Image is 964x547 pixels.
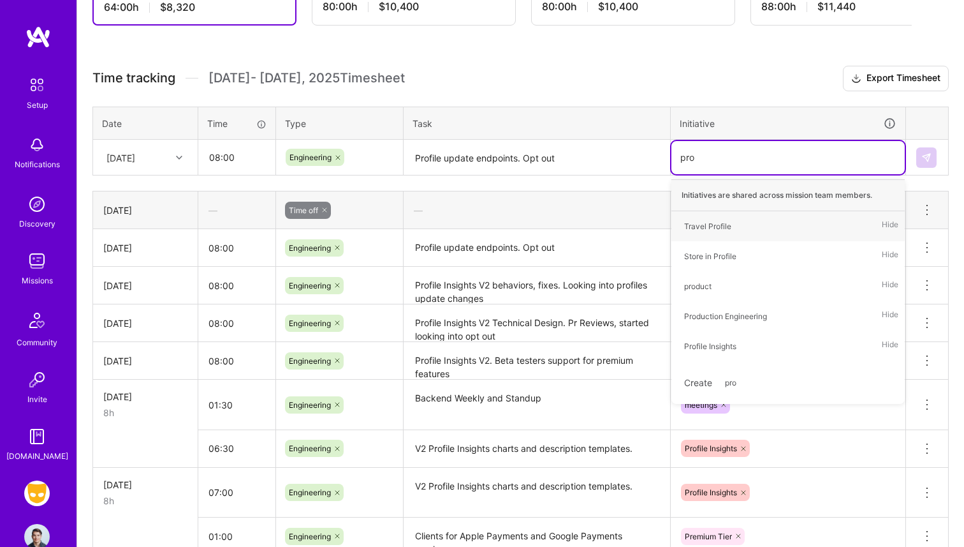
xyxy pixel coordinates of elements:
div: Time [207,117,267,130]
input: HH:MM [198,231,275,265]
textarea: Profile update endpoints. Opt out [405,230,669,266]
a: Grindr: Mobile + BE + Cloud [21,481,53,506]
div: [DATE] [103,241,187,255]
span: Engineering [289,281,331,290]
textarea: Profile Insights V2 Technical Design. Pr Reviews, started looking into opt out [405,306,669,341]
img: logo [26,26,51,49]
div: Profile Insights [684,340,736,353]
div: [DATE] [103,204,187,217]
img: Invite [24,367,50,393]
textarea: Profile update endpoints. Opt out [405,141,669,175]
div: [DATE] [103,354,187,368]
input: HH:MM [198,388,275,422]
div: — [198,193,275,227]
span: Engineering [289,243,331,253]
input: HH:MM [198,431,275,465]
img: guide book [24,424,50,449]
textarea: Backend Weekly and Standup [405,381,669,429]
span: Time off [289,206,318,215]
span: Engineering [289,532,331,541]
span: pro [719,374,743,391]
div: — [671,193,905,227]
span: Hide [882,248,898,265]
div: Discovery [19,217,55,230]
span: Profile Insights [685,488,737,497]
div: [DATE] [103,279,187,292]
input: HH:MM [198,344,275,378]
span: Profile Insights [685,444,737,453]
span: Engineering [289,153,332,162]
span: Hide [882,308,898,325]
div: Missions [22,274,53,287]
div: 64:00 h [104,1,285,14]
input: HH:MM [199,140,275,174]
div: Travel Profile [684,220,731,233]
span: Hide [882,338,898,355]
div: [DOMAIN_NAME] [6,449,68,463]
div: product [684,280,712,293]
span: Time tracking [92,70,175,86]
div: Community [17,336,57,349]
span: meetings [685,400,717,410]
span: Engineering [289,400,331,410]
span: [DATE] - [DATE] , 2025 Timesheet [208,70,405,86]
div: Initiatives are shared across mission team members. [671,179,905,211]
span: Engineering [289,356,331,366]
input: HH:MM [198,269,275,303]
img: setup [24,71,50,98]
span: Hide [882,218,898,235]
img: teamwork [24,248,50,274]
span: Engineering [289,318,331,328]
th: Type [276,107,404,140]
div: — [404,193,670,227]
img: Community [22,305,52,336]
div: Initiative [680,116,896,131]
div: Setup [27,98,48,112]
input: HH:MM [198,306,275,340]
div: Store in Profile [684,250,736,263]
div: [DATE] [103,478,187,491]
textarea: Profile Insights V2 behaviors, fixes. Looking into profiles update changes [405,268,669,303]
button: Export Timesheet [843,66,949,91]
div: [DATE] [106,151,135,164]
div: [DATE] [103,317,187,330]
i: icon Download [851,72,861,86]
img: Grindr: Mobile + BE + Cloud [24,481,50,506]
input: HH:MM [198,476,275,509]
span: $8,320 [160,1,195,14]
div: 8h [103,406,187,419]
th: Task [404,107,671,140]
img: discovery [24,191,50,217]
textarea: V2 Profile Insights charts and description templates. [405,431,669,467]
div: Create [678,368,898,398]
div: Invite [27,393,47,406]
div: Notifications [15,158,60,171]
img: Submit [921,153,931,163]
div: 8h [103,494,187,507]
span: Hide [882,278,898,295]
span: Engineering [289,444,331,453]
textarea: V2 Profile Insights charts and description templates. [405,469,669,517]
i: icon Chevron [176,154,182,161]
textarea: Profile Insights V2. Beta testers support for premium features [405,343,669,378]
span: Premium Tier [685,532,732,541]
th: Date [93,107,198,140]
img: bell [24,132,50,158]
div: [DATE] [103,390,187,403]
span: Engineering [289,488,331,497]
div: Production Engineering [684,310,767,323]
